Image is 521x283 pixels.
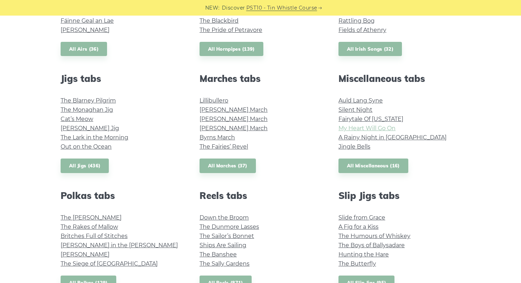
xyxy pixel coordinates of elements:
a: [PERSON_NAME] March [200,106,268,113]
h2: Reels tabs [200,190,321,201]
a: The Sailor’s Bonnet [200,233,254,239]
a: My Heart Will Go On [338,125,396,132]
h2: Slip Jigs tabs [338,190,460,201]
h2: Marches tabs [200,73,321,84]
a: [PERSON_NAME] in the [PERSON_NAME] [61,242,178,249]
a: The Siege of [GEOGRAPHIC_DATA] [61,260,158,267]
a: The Monaghan Jig [61,106,113,113]
a: The Boys of Ballysadare [338,242,405,249]
h2: Miscellaneous tabs [338,73,460,84]
a: The Humours of Whiskey [338,233,410,239]
h2: Polkas tabs [61,190,183,201]
a: Ships Are Sailing [200,242,246,249]
a: Hunting the Hare [338,251,389,258]
a: The Lark in the Morning [61,134,128,141]
a: The Dunmore Lasses [200,223,259,230]
a: [PERSON_NAME] March [200,125,268,132]
a: All Jigs (436) [61,159,109,173]
a: Cat’s Meow [61,116,93,122]
a: All Marches (37) [200,159,256,173]
a: All Airs (36) [61,42,107,56]
a: The Blackbird [200,17,239,24]
a: Jingle Bells [338,143,370,150]
a: A Rainy Night in [GEOGRAPHIC_DATA] [338,134,447,141]
a: [PERSON_NAME] March [200,116,268,122]
a: The Rakes of Mallow [61,223,118,230]
a: Down the Broom [200,214,249,221]
a: Slide from Grace [338,214,385,221]
a: Lillibullero [200,97,228,104]
a: The Pride of Petravore [200,27,262,33]
a: Out on the Ocean [61,143,112,150]
a: Rattling Bog [338,17,375,24]
a: Silent Night [338,106,372,113]
a: [PERSON_NAME] Jig [61,125,119,132]
a: The [PERSON_NAME] [61,214,122,221]
a: Britches Full of Stitches [61,233,128,239]
h2: Jigs tabs [61,73,183,84]
a: The Banshee [200,251,237,258]
a: The Sally Gardens [200,260,250,267]
a: Auld Lang Syne [338,97,383,104]
span: Discover [222,4,245,12]
a: [PERSON_NAME] [61,251,110,258]
a: Fáinne Geal an Lae [61,17,114,24]
span: NEW: [205,4,220,12]
a: All Miscellaneous (16) [338,159,408,173]
a: Fairytale Of [US_STATE] [338,116,403,122]
a: All Hornpipes (139) [200,42,263,56]
a: The Butterfly [338,260,376,267]
a: All Irish Songs (32) [338,42,402,56]
a: The Blarney Pilgrim [61,97,116,104]
a: PST10 - Tin Whistle Course [246,4,317,12]
a: A Fig for a Kiss [338,223,379,230]
a: Fields of Athenry [338,27,386,33]
a: The Fairies’ Revel [200,143,248,150]
a: [PERSON_NAME] [61,27,110,33]
a: Byrns March [200,134,235,141]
